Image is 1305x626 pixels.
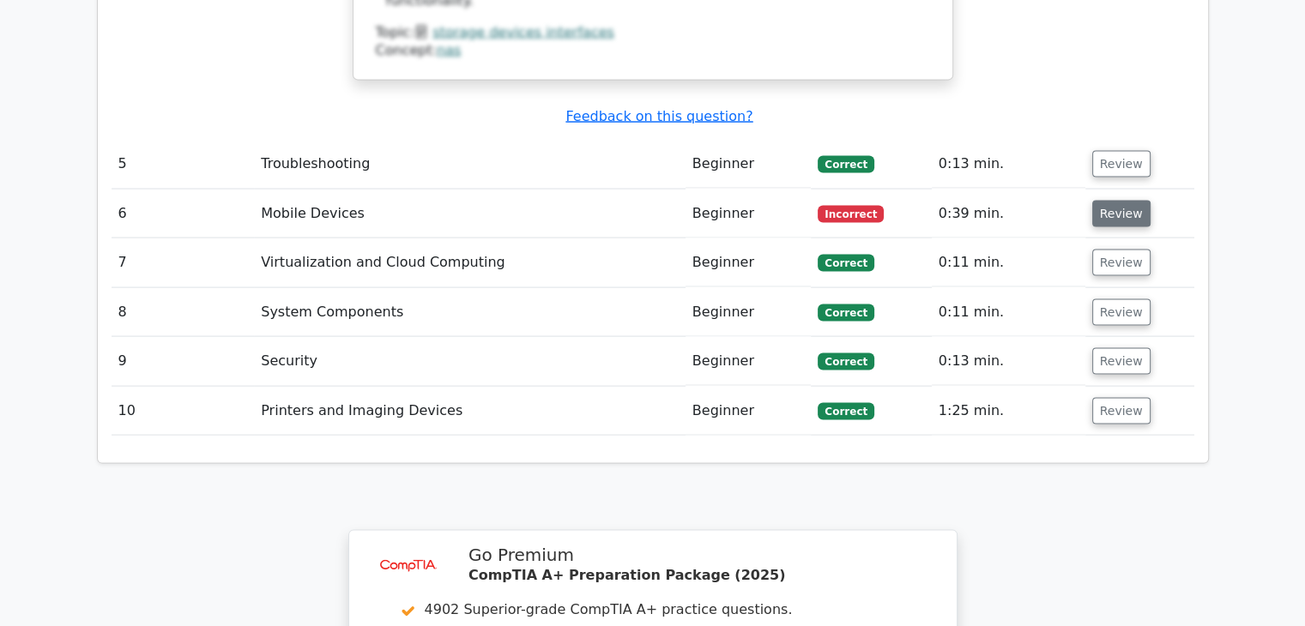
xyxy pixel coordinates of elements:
[932,238,1085,287] td: 0:11 min.
[932,190,1085,238] td: 0:39 min.
[818,156,873,173] span: Correct
[437,42,461,58] a: nas
[1092,398,1151,424] button: Review
[686,387,812,436] td: Beginner
[686,140,812,189] td: Beginner
[932,337,1085,386] td: 0:13 min.
[112,288,255,337] td: 8
[686,238,812,287] td: Beginner
[254,288,686,337] td: System Components
[818,304,873,322] span: Correct
[818,255,873,272] span: Correct
[112,140,255,189] td: 5
[686,190,812,238] td: Beginner
[112,337,255,386] td: 9
[254,190,686,238] td: Mobile Devices
[1092,250,1151,276] button: Review
[254,337,686,386] td: Security
[932,288,1085,337] td: 0:11 min.
[1092,201,1151,227] button: Review
[376,42,930,60] div: Concept:
[686,337,812,386] td: Beginner
[932,387,1085,436] td: 1:25 min.
[565,108,752,124] a: Feedback on this question?
[1092,299,1151,326] button: Review
[254,387,686,436] td: Printers and Imaging Devices
[254,140,686,189] td: Troubleshooting
[686,288,812,337] td: Beginner
[818,206,884,223] span: Incorrect
[1092,348,1151,375] button: Review
[818,353,873,370] span: Correct
[112,238,255,287] td: 7
[932,140,1085,189] td: 0:13 min.
[112,387,255,436] td: 10
[254,238,686,287] td: Virtualization and Cloud Computing
[1092,151,1151,178] button: Review
[818,403,873,420] span: Correct
[432,24,614,40] a: storage devices interfaces
[112,190,255,238] td: 6
[376,24,930,42] div: Topic:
